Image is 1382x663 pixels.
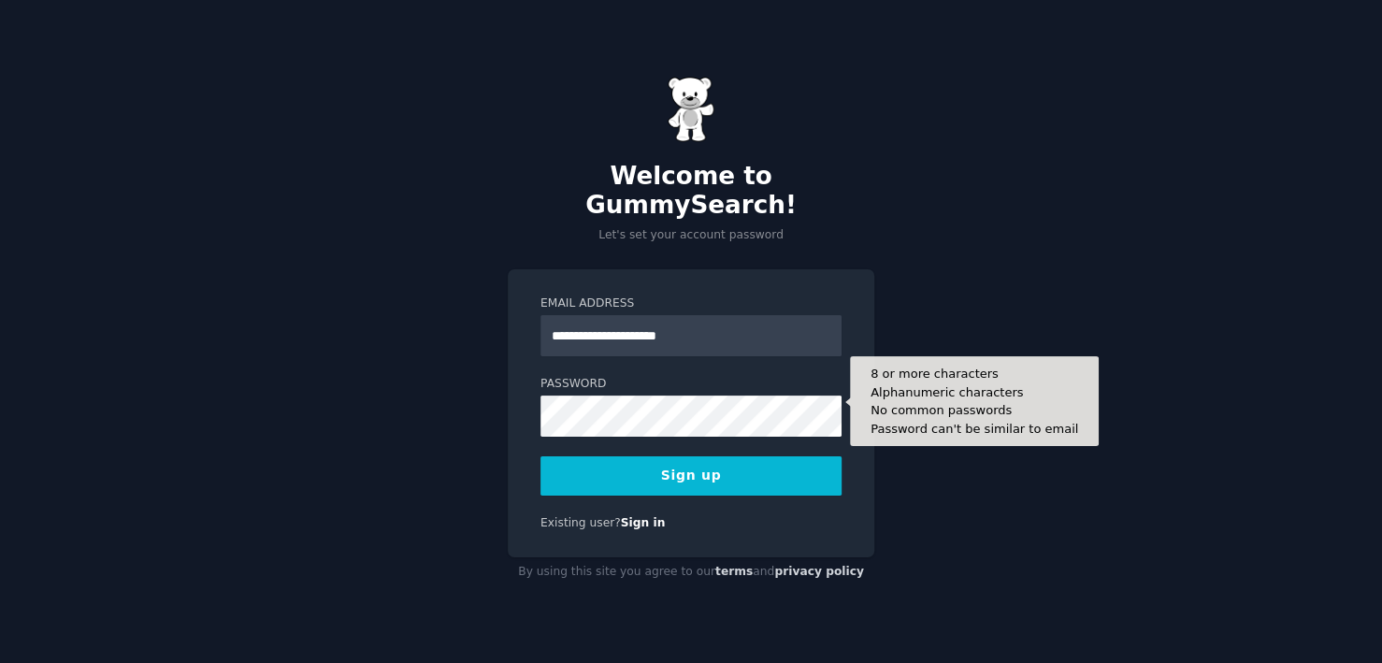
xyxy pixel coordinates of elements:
label: Password [540,376,842,393]
div: By using this site you agree to our and [508,557,874,587]
p: Let's set your account password [508,227,874,244]
img: Gummy Bear [668,77,714,142]
button: Sign up [540,456,842,496]
h2: Welcome to GummySearch! [508,162,874,221]
a: terms [715,565,753,578]
a: Sign in [621,516,666,529]
a: privacy policy [774,565,864,578]
span: Existing user? [540,516,621,529]
label: Email Address [540,295,842,312]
